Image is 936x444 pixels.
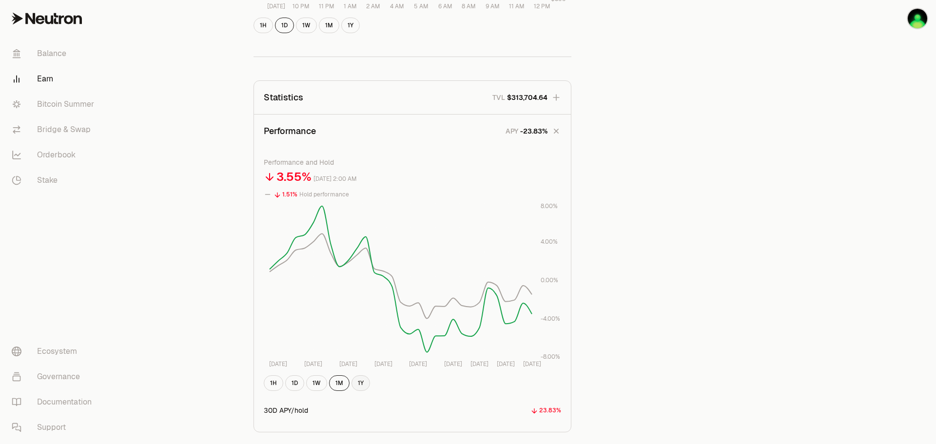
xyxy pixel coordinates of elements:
tspan: 4.00% [541,238,558,246]
div: 23.83% [539,405,561,416]
tspan: 10 PM [292,2,310,10]
p: APY [506,126,518,136]
span: $313,704.64 [507,93,547,102]
p: Performance and Hold [264,157,561,167]
div: 30D APY/hold [264,405,308,415]
button: 1Y [341,18,360,33]
a: Ecosystem [4,339,105,364]
tspan: 12 PM [534,2,550,10]
div: PerformanceAPY [254,148,571,432]
a: Balance [4,41,105,66]
p: Statistics [264,91,303,104]
button: 1D [285,375,304,391]
a: Orderbook [4,142,105,168]
tspan: 8 AM [462,2,476,10]
tspan: [DATE] [409,360,427,368]
div: [DATE] 2:00 AM [313,174,357,185]
div: 1.51% [282,189,297,200]
div: Hold performance [299,189,349,200]
a: Bitcoin Summer [4,92,105,117]
button: 1D [275,18,294,33]
tspan: 4 AM [390,2,404,10]
button: PerformanceAPY [254,115,571,148]
button: 1H [253,18,273,33]
button: StatisticsTVL$313,704.64 [254,81,571,114]
button: 1M [319,18,339,33]
a: Governance [4,364,105,389]
tspan: [DATE] [523,360,541,368]
tspan: -4.00% [541,315,560,323]
tspan: 0.00% [541,276,558,284]
a: Stake [4,168,105,193]
p: Performance [264,124,316,138]
div: 3.55% [276,169,312,185]
tspan: [DATE] [304,360,322,368]
tspan: [DATE] [339,360,357,368]
tspan: 2 AM [366,2,380,10]
a: Support [4,415,105,440]
tspan: [DATE] [470,360,488,368]
tspan: [DATE] [497,360,515,368]
button: 1Y [351,375,370,391]
tspan: 8.00% [541,202,558,210]
img: Baerentatze [908,9,927,28]
tspan: [DATE] [269,360,287,368]
button: 1W [306,375,327,391]
tspan: 11 PM [319,2,334,10]
button: 1M [329,375,350,391]
tspan: 11 AM [509,2,525,10]
a: Bridge & Swap [4,117,105,142]
a: Documentation [4,389,105,415]
tspan: 6 AM [438,2,452,10]
a: Earn [4,66,105,92]
tspan: 5 AM [414,2,429,10]
tspan: [DATE] [444,360,462,368]
button: 1H [264,375,283,391]
tspan: [DATE] [374,360,392,368]
tspan: 9 AM [486,2,500,10]
tspan: -8.00% [541,353,560,361]
tspan: 1 AM [344,2,357,10]
button: 1W [296,18,317,33]
tspan: [DATE] [267,2,285,10]
p: TVL [492,93,505,102]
